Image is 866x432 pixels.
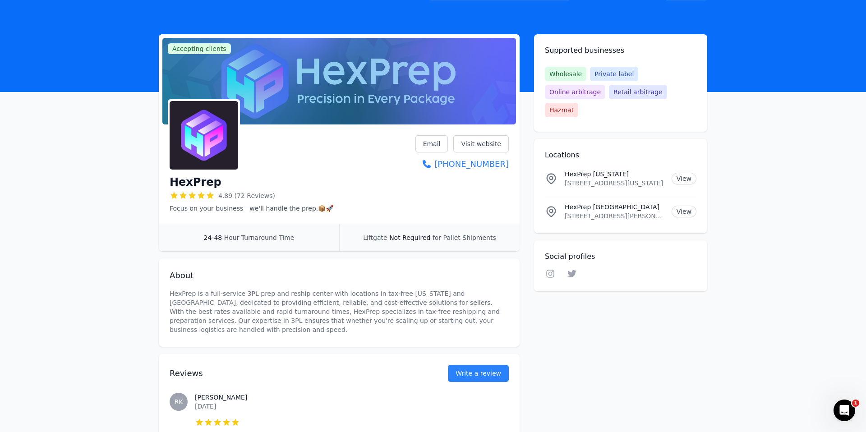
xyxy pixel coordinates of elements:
span: Retail arbitrage [609,85,667,99]
span: for Pallet Shipments [433,234,496,241]
h2: Supported businesses [545,45,696,56]
iframe: Intercom live chat [834,400,855,421]
p: HexPrep [GEOGRAPHIC_DATA] [565,202,664,211]
p: [STREET_ADDRESS][US_STATE] [565,179,664,188]
span: 4.89 (72 Reviews) [218,191,275,200]
span: Hour Turnaround Time [224,234,295,241]
span: Liftgate [363,234,387,241]
span: Wholesale [545,67,586,81]
a: View [672,173,696,184]
time: [DATE] [195,403,216,410]
p: HexPrep is a full-service 3PL prep and reship center with locations in tax-free [US_STATE] and [G... [170,289,509,334]
h2: Reviews [170,367,419,380]
span: Hazmat [545,103,578,117]
span: Online arbitrage [545,85,605,99]
p: [STREET_ADDRESS][PERSON_NAME][US_STATE] [565,211,664,221]
a: Write a review [448,365,509,382]
p: Focus on your business—we'll handle the prep.📦🚀 [170,204,333,213]
h1: HexPrep [170,175,221,189]
span: Not Required [389,234,430,241]
span: 1 [852,400,859,407]
span: Private label [590,67,638,81]
a: View [672,206,696,217]
h2: Locations [545,150,696,161]
span: RK [175,399,183,405]
img: HexPrep [170,101,238,170]
a: Visit website [453,135,509,152]
h2: Social profiles [545,251,696,262]
span: Accepting clients [168,43,231,54]
a: [PHONE_NUMBER] [415,158,509,170]
a: Email [415,135,448,152]
h3: [PERSON_NAME] [195,393,509,402]
p: HexPrep [US_STATE] [565,170,664,179]
h2: About [170,269,509,282]
span: 24-48 [204,234,222,241]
